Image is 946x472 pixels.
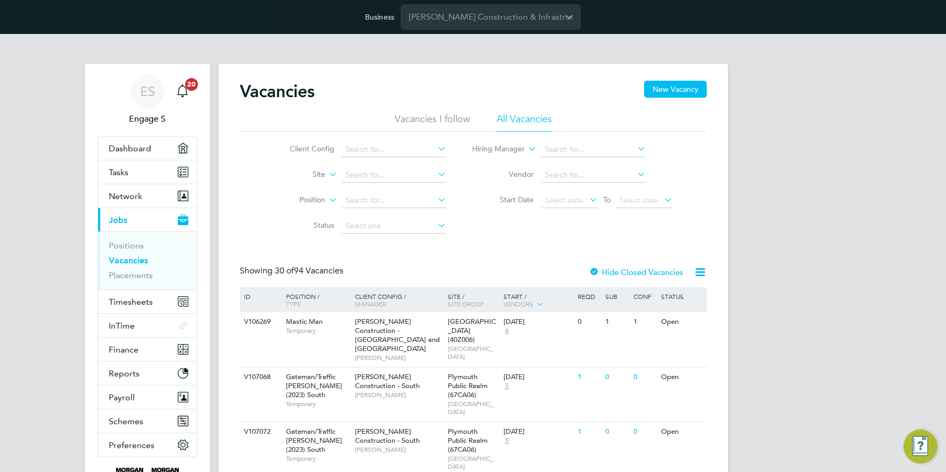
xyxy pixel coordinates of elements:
[98,433,197,457] button: Preferences
[575,287,603,305] div: Reqd
[98,136,197,160] a: Dashboard
[109,167,128,177] span: Tasks
[473,169,534,179] label: Vendor
[631,287,658,305] div: Conf
[448,454,498,471] span: [GEOGRAPHIC_DATA]
[631,422,658,442] div: 0
[631,312,658,332] div: 1
[448,427,488,454] span: Plymouth Public Realm (67CA06)
[448,400,498,416] span: [GEOGRAPHIC_DATA]
[273,220,334,230] label: Status
[98,208,197,231] button: Jobs
[658,422,705,442] div: Open
[603,287,630,305] div: Sub
[504,317,572,327] div: [DATE]
[264,195,325,205] label: Position
[275,265,343,276] span: 94 Vacancies
[98,290,197,313] button: Timesheets
[98,113,197,125] span: Engage S
[98,74,197,125] a: ESEngage S
[504,327,510,336] span: 6
[241,367,279,387] div: V107068
[241,422,279,442] div: V107072
[603,367,630,387] div: 0
[575,312,603,332] div: 0
[109,368,140,379] span: Reports
[98,184,197,208] button: Network
[342,168,446,183] input: Search for...
[342,193,446,208] input: Search for...
[658,367,705,387] div: Open
[352,287,445,313] div: Client Config /
[98,231,197,289] div: Jobs
[109,297,153,307] span: Timesheets
[286,454,350,463] span: Temporary
[603,312,630,332] div: 1
[545,195,583,205] span: Select date
[541,142,646,157] input: Search for...
[355,354,442,362] span: [PERSON_NAME]
[355,317,440,353] span: [PERSON_NAME] Construction - [GEOGRAPHIC_DATA] and [GEOGRAPHIC_DATA]
[98,409,197,433] button: Schemes
[98,385,197,409] button: Payroll
[448,299,484,308] span: Site Group
[448,317,496,344] span: [GEOGRAPHIC_DATA] (40Z006)
[109,416,143,426] span: Schemes
[109,321,135,331] span: InTime
[342,219,446,234] input: Select one
[504,299,533,308] span: Vendors
[109,440,154,450] span: Preferences
[240,81,315,102] h2: Vacancies
[109,215,127,225] span: Jobs
[365,12,394,22] label: Business
[575,367,603,387] div: 1
[278,287,352,313] div: Position /
[448,345,498,361] span: [GEOGRAPHIC_DATA]
[264,169,325,180] label: Site
[286,299,301,308] span: Type
[355,391,442,399] span: [PERSON_NAME]
[904,430,938,464] button: Engage Resource Center
[355,299,386,308] span: Manager
[240,265,345,277] div: Showing
[355,427,420,445] span: [PERSON_NAME] Construction - South
[658,312,705,332] div: Open
[355,445,442,454] span: [PERSON_NAME]
[241,287,279,305] div: ID
[575,422,603,442] div: 1
[342,142,446,157] input: Search for...
[109,270,153,280] a: Placements
[109,255,148,265] a: Vacancies
[448,372,488,399] span: Plymouth Public Realm (67CA06)
[109,345,138,355] span: Finance
[504,373,572,382] div: [DATE]
[286,400,350,408] span: Temporary
[275,265,294,276] span: 30 of
[286,427,342,454] span: Gateman/Traffic [PERSON_NAME] (2023) South
[286,317,323,326] span: Mastic Man
[109,241,144,251] a: Positions
[644,81,707,98] button: New Vacancy
[504,427,572,436] div: [DATE]
[473,195,534,204] label: Start Date
[109,191,142,201] span: Network
[501,287,575,314] div: Start /
[286,372,342,399] span: Gateman/Traffic [PERSON_NAME] (2023) South
[355,372,420,390] span: [PERSON_NAME] Construction - South
[98,362,197,385] button: Reports
[395,113,470,132] li: Vacancies I follow
[658,287,705,305] div: Status
[140,84,155,98] span: ES
[286,327,350,335] span: Temporary
[185,78,198,91] span: 20
[464,144,525,155] label: Hiring Manager
[109,392,135,402] span: Payroll
[541,168,646,183] input: Search for...
[589,267,683,277] label: Hide Closed Vacancies
[241,312,279,332] div: V106269
[98,314,197,337] button: InTime
[620,195,658,205] span: Select date
[497,113,552,132] li: All Vacancies
[273,144,334,153] label: Client Config
[600,193,614,207] span: To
